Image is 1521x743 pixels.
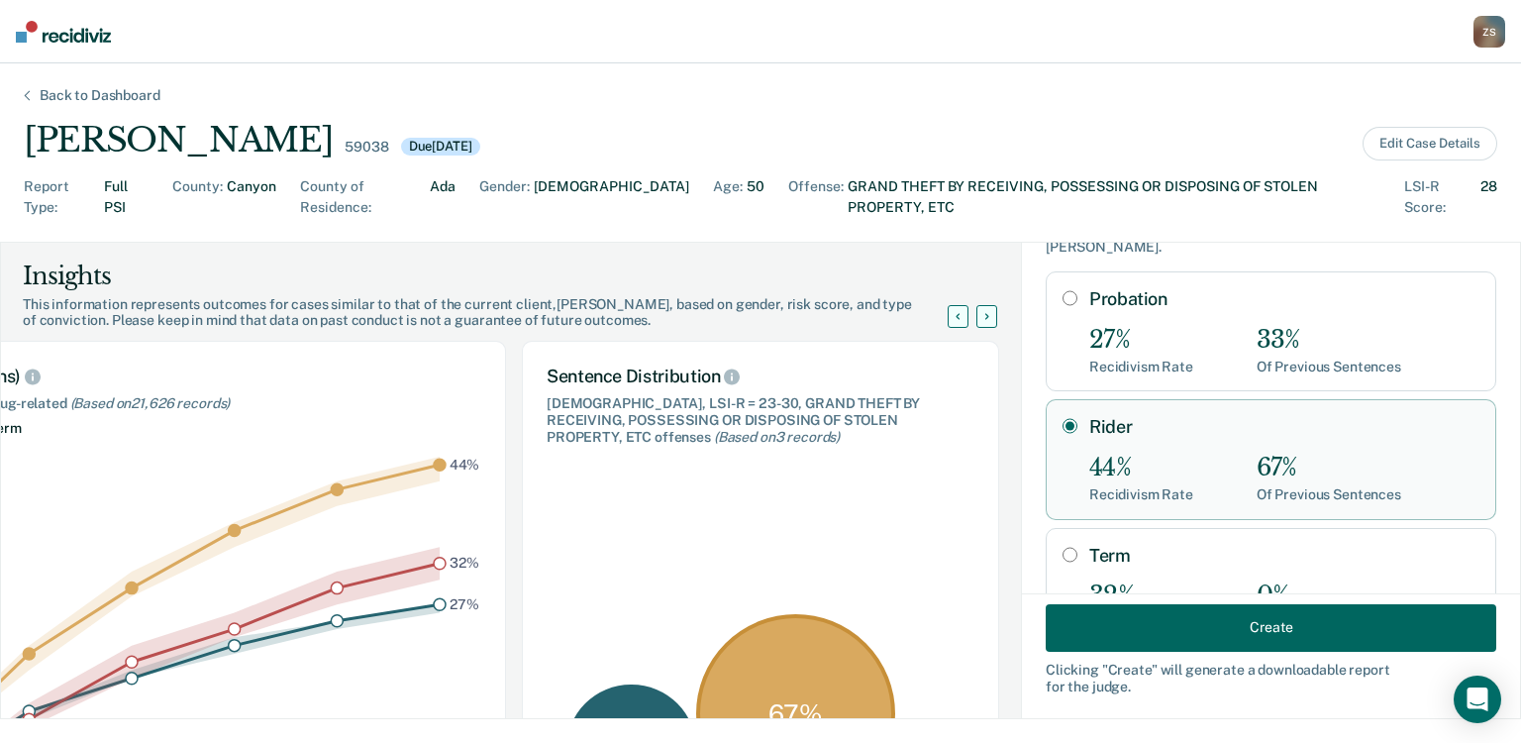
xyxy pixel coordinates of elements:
div: [DEMOGRAPHIC_DATA] [534,176,689,218]
div: Of Previous Sentences [1257,486,1401,503]
img: Recidiviz [16,21,111,43]
div: Back to Dashboard [16,87,184,104]
div: 27% [1089,326,1193,355]
button: Edit Case Details [1363,127,1497,160]
div: 67% [1257,454,1401,482]
div: County of Residence : [300,176,426,218]
div: Canyon [227,176,276,218]
div: 44% [1089,454,1193,482]
div: Z S [1473,16,1505,48]
div: LSI-R Score : [1404,176,1476,218]
g: text [450,456,480,611]
div: This information represents outcomes for cases similar to that of the current client, [PERSON_NAM... [23,296,971,330]
div: 28 [1480,176,1497,218]
div: 59038 [345,139,388,156]
button: ZS [1473,16,1505,48]
text: 32% [450,555,479,571]
div: 32% [1089,582,1193,610]
div: Recidivism Rate [1089,359,1193,375]
div: Insights [23,261,971,292]
div: 33% [1257,326,1401,355]
text: 44% [450,456,480,472]
div: Clicking " Create " will generate a downloadable report for the judge. [1046,661,1496,694]
div: Report Type : [24,176,100,218]
div: Due [DATE] [401,138,480,156]
div: Open Intercom Messenger [1454,676,1501,723]
div: Of Previous Sentences [1257,359,1401,375]
div: Gender : [479,176,530,218]
div: Full PSI [104,176,149,218]
div: [PERSON_NAME] [24,120,333,160]
div: Ada [430,176,456,218]
label: Rider [1089,416,1479,438]
div: 50 [747,176,764,218]
div: County : [172,176,223,218]
label: Term [1089,545,1479,567]
div: GRAND THEFT BY RECEIVING, POSSESSING OR DISPOSING OF STOLEN PROPERTY, ETC [848,176,1380,218]
div: Age : [713,176,743,218]
label: Probation [1089,288,1479,310]
div: [DEMOGRAPHIC_DATA], LSI-R = 23-30, GRAND THEFT BY RECEIVING, POSSESSING OR DISPOSING OF STOLEN PR... [547,395,974,445]
div: Sentence Distribution [547,366,974,387]
span: (Based on 21,626 records ) [70,395,231,411]
div: 0% [1257,582,1401,610]
span: (Based on 3 records ) [714,429,840,445]
div: Recidivism Rate [1089,486,1193,503]
div: Offense : [788,176,844,218]
button: Create [1046,603,1496,651]
text: 27% [450,595,479,611]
